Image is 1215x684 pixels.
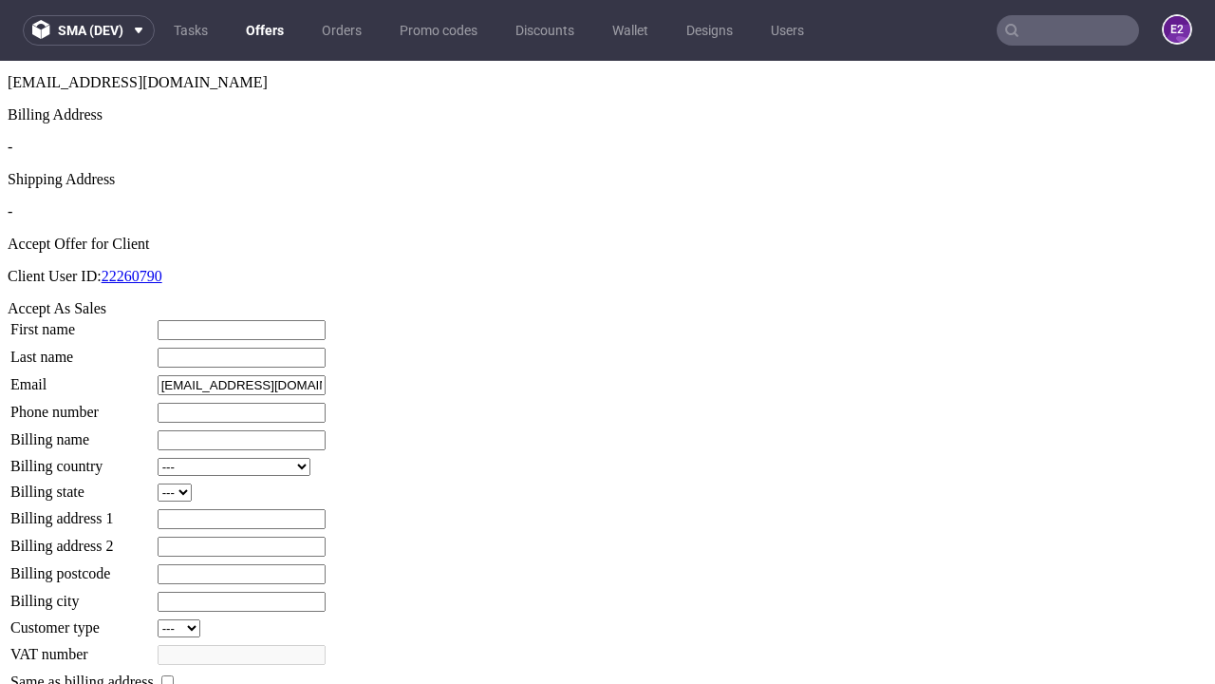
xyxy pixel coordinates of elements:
[9,341,155,363] td: Phone number
[8,175,1207,192] div: Accept Offer for Client
[8,207,1207,224] p: Client User ID:
[388,15,489,46] a: Promo codes
[9,313,155,335] td: Email
[9,611,155,632] td: Same as billing address
[9,422,155,442] td: Billing state
[8,78,12,94] span: -
[9,503,155,524] td: Billing postcode
[9,475,155,497] td: Billing address 2
[8,142,12,159] span: -
[9,258,155,280] td: First name
[675,15,744,46] a: Designs
[162,15,219,46] a: Tasks
[58,24,123,37] span: sma (dev)
[9,447,155,469] td: Billing address 1
[9,530,155,552] td: Billing city
[23,15,155,46] button: sma (dev)
[1164,16,1190,43] figcaption: e2
[601,15,660,46] a: Wallet
[8,110,1207,127] div: Shipping Address
[9,583,155,605] td: VAT number
[8,239,1207,256] div: Accept As Sales
[8,13,268,29] span: [EMAIL_ADDRESS][DOMAIN_NAME]
[9,286,155,308] td: Last name
[504,15,586,46] a: Discounts
[8,46,1207,63] div: Billing Address
[234,15,295,46] a: Offers
[9,396,155,416] td: Billing country
[9,369,155,390] td: Billing name
[759,15,815,46] a: Users
[9,558,155,578] td: Customer type
[102,207,162,223] a: 22260790
[310,15,373,46] a: Orders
